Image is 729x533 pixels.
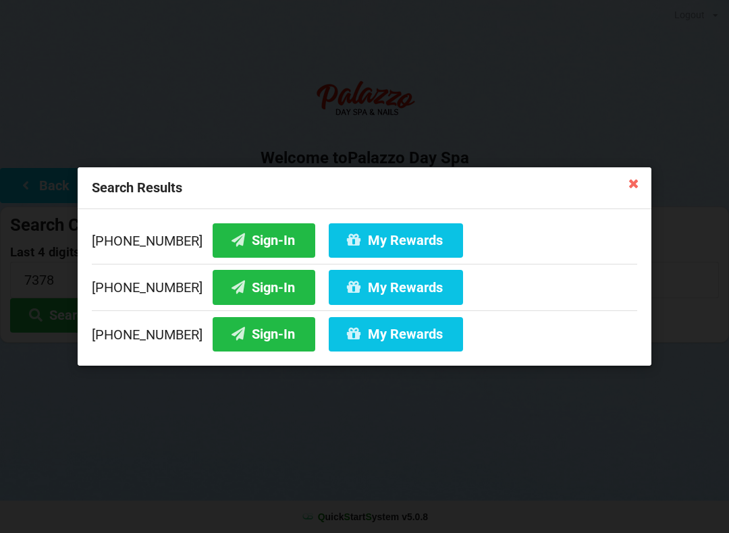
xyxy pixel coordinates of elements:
[213,317,315,352] button: Sign-In
[329,223,463,258] button: My Rewards
[213,270,315,304] button: Sign-In
[329,270,463,304] button: My Rewards
[213,223,315,258] button: Sign-In
[92,223,637,264] div: [PHONE_NUMBER]
[92,310,637,352] div: [PHONE_NUMBER]
[92,264,637,311] div: [PHONE_NUMBER]
[78,167,651,209] div: Search Results
[329,317,463,352] button: My Rewards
